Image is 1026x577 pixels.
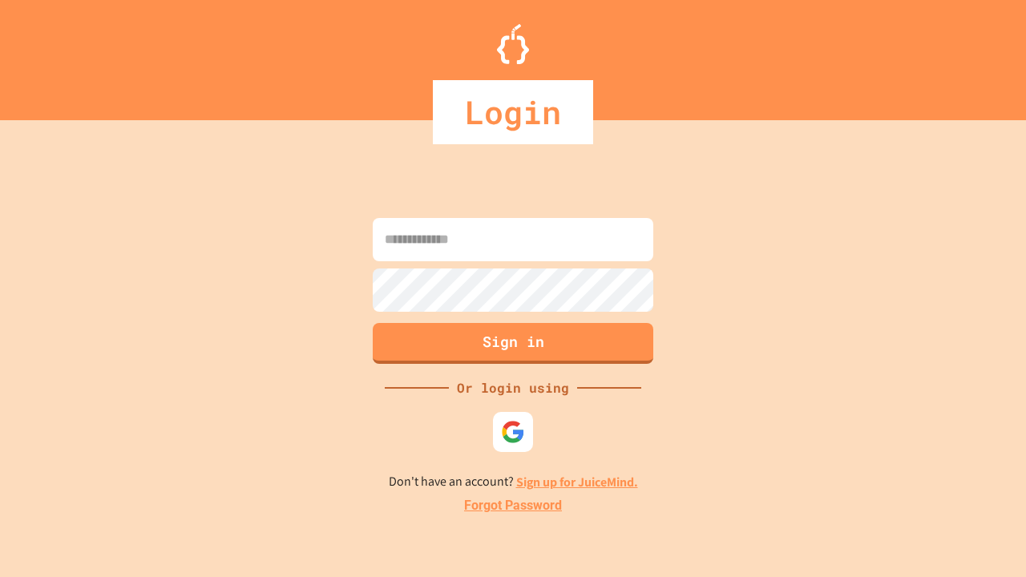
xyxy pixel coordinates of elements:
[464,496,562,515] a: Forgot Password
[516,474,638,490] a: Sign up for JuiceMind.
[497,24,529,64] img: Logo.svg
[433,80,593,144] div: Login
[389,472,638,492] p: Don't have an account?
[449,378,577,397] div: Or login using
[501,420,525,444] img: google-icon.svg
[373,323,653,364] button: Sign in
